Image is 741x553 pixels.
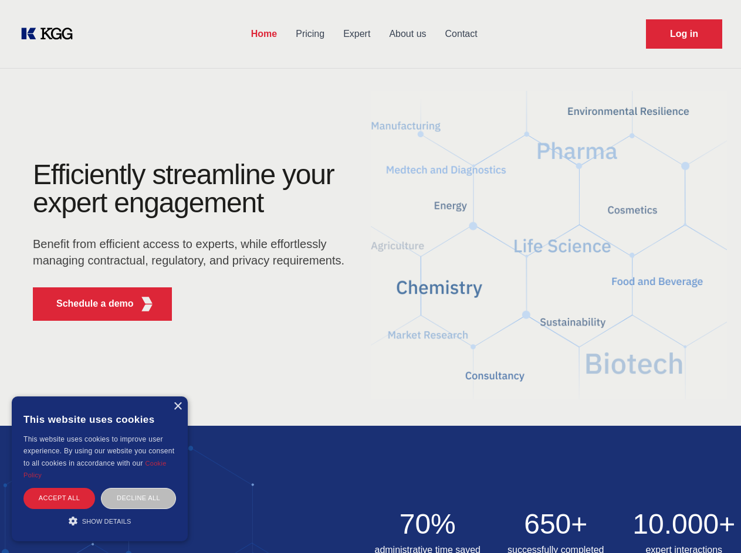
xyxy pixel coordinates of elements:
a: Request Demo [646,19,722,49]
div: Close [173,402,182,411]
a: Pricing [286,19,334,49]
div: Show details [23,515,176,527]
button: Schedule a demoKGG Fifth Element RED [33,287,172,321]
a: Cookie Policy [23,460,167,479]
a: About us [380,19,435,49]
div: Decline all [101,488,176,508]
span: This website uses cookies to improve user experience. By using our website you consent to all coo... [23,435,174,467]
h2: 70% [371,510,485,538]
a: Expert [334,19,380,49]
h1: Efficiently streamline your expert engagement [33,161,352,217]
span: Show details [82,518,131,525]
img: KGG Fifth Element RED [371,76,728,414]
div: Accept all [23,488,95,508]
p: Schedule a demo [56,297,134,311]
a: Home [242,19,286,49]
h2: 650+ [499,510,613,538]
div: This website uses cookies [23,405,176,433]
a: KOL Knowledge Platform: Talk to Key External Experts (KEE) [19,25,82,43]
p: Benefit from efficient access to experts, while effortlessly managing contractual, regulatory, an... [33,236,352,269]
a: Contact [436,19,487,49]
img: KGG Fifth Element RED [140,297,154,311]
